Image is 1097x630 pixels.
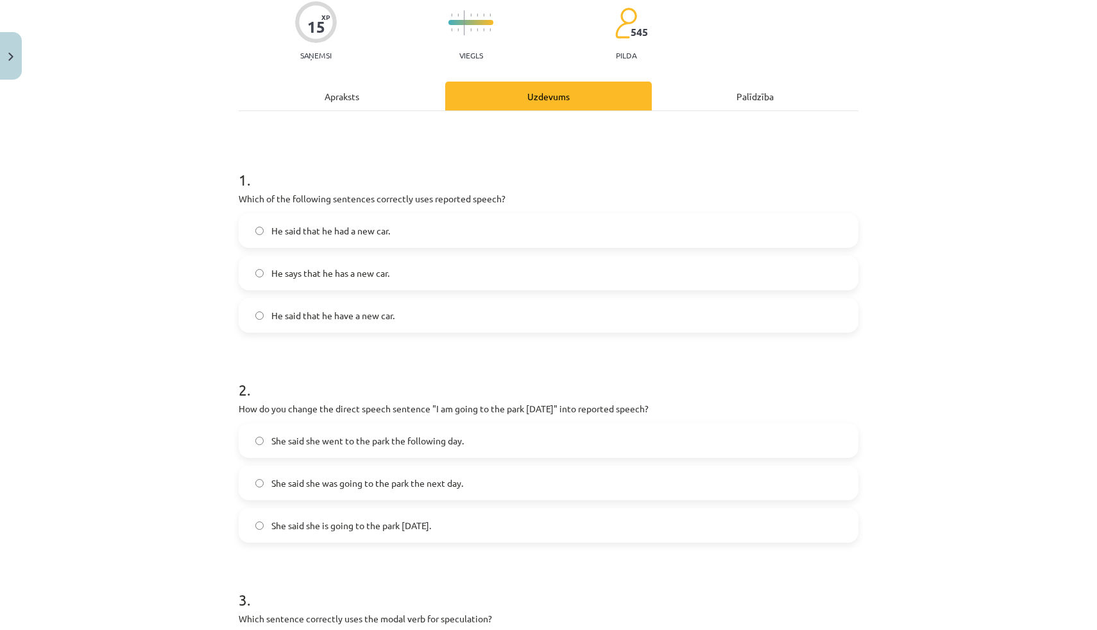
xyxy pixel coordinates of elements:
[477,28,478,31] img: icon-short-line-57e1e144782c952c97e751825c79c345078a6d821885a25fce030b3d8c18986b.svg
[255,269,264,277] input: He says that he has a new car.
[459,51,483,60] p: Viegls
[271,224,390,238] span: He said that he had a new car.
[457,13,459,17] img: icon-short-line-57e1e144782c952c97e751825c79c345078a6d821885a25fce030b3d8c18986b.svg
[489,13,491,17] img: icon-short-line-57e1e144782c952c97e751825c79c345078a6d821885a25fce030b3d8c18986b.svg
[271,267,389,280] span: He says that he has a new car.
[615,7,637,39] img: students-c634bb4e5e11cddfef0936a35e636f08e4e9abd3cc4e673bd6f9a4125e45ecb1.svg
[652,82,858,110] div: Palīdzība
[445,82,652,110] div: Uzdevums
[295,51,337,60] p: Saņemsi
[239,148,858,188] h1: 1 .
[307,18,325,36] div: 15
[239,358,858,398] h1: 2 .
[489,28,491,31] img: icon-short-line-57e1e144782c952c97e751825c79c345078a6d821885a25fce030b3d8c18986b.svg
[239,612,858,626] p: Which sentence correctly uses the modal verb for speculation?
[271,519,431,532] span: She said she is going to the park [DATE].
[451,13,452,17] img: icon-short-line-57e1e144782c952c97e751825c79c345078a6d821885a25fce030b3d8c18986b.svg
[8,53,13,61] img: icon-close-lesson-0947bae3869378f0d4975bcd49f059093ad1ed9edebbc8119c70593378902aed.svg
[239,568,858,608] h1: 3 .
[483,13,484,17] img: icon-short-line-57e1e144782c952c97e751825c79c345078a6d821885a25fce030b3d8c18986b.svg
[255,311,264,320] input: He said that he have a new car.
[239,402,858,416] p: How do you change the direct speech sentence "I am going to the park [DATE]" into reported speech?
[477,13,478,17] img: icon-short-line-57e1e144782c952c97e751825c79c345078a6d821885a25fce030b3d8c18986b.svg
[464,10,465,35] img: icon-long-line-d9ea69661e0d244f92f715978eff75569469978d946b2353a9bb055b3ed8787d.svg
[631,26,648,38] span: 545
[271,477,463,490] span: She said she was going to the park the next day.
[255,479,264,487] input: She said she was going to the park the next day.
[255,521,264,530] input: She said she is going to the park [DATE].
[616,51,636,60] p: pilda
[239,192,858,206] p: Which of the following sentences correctly uses reported speech?
[457,28,459,31] img: icon-short-line-57e1e144782c952c97e751825c79c345078a6d821885a25fce030b3d8c18986b.svg
[271,309,395,322] span: He said that he have a new car.
[255,437,264,445] input: She said she went to the park the following day.
[451,28,452,31] img: icon-short-line-57e1e144782c952c97e751825c79c345078a6d821885a25fce030b3d8c18986b.svg
[239,82,445,110] div: Apraksts
[271,434,464,448] span: She said she went to the park the following day.
[255,227,264,235] input: He said that he had a new car.
[470,28,472,31] img: icon-short-line-57e1e144782c952c97e751825c79c345078a6d821885a25fce030b3d8c18986b.svg
[483,28,484,31] img: icon-short-line-57e1e144782c952c97e751825c79c345078a6d821885a25fce030b3d8c18986b.svg
[321,13,330,21] span: XP
[470,13,472,17] img: icon-short-line-57e1e144782c952c97e751825c79c345078a6d821885a25fce030b3d8c18986b.svg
